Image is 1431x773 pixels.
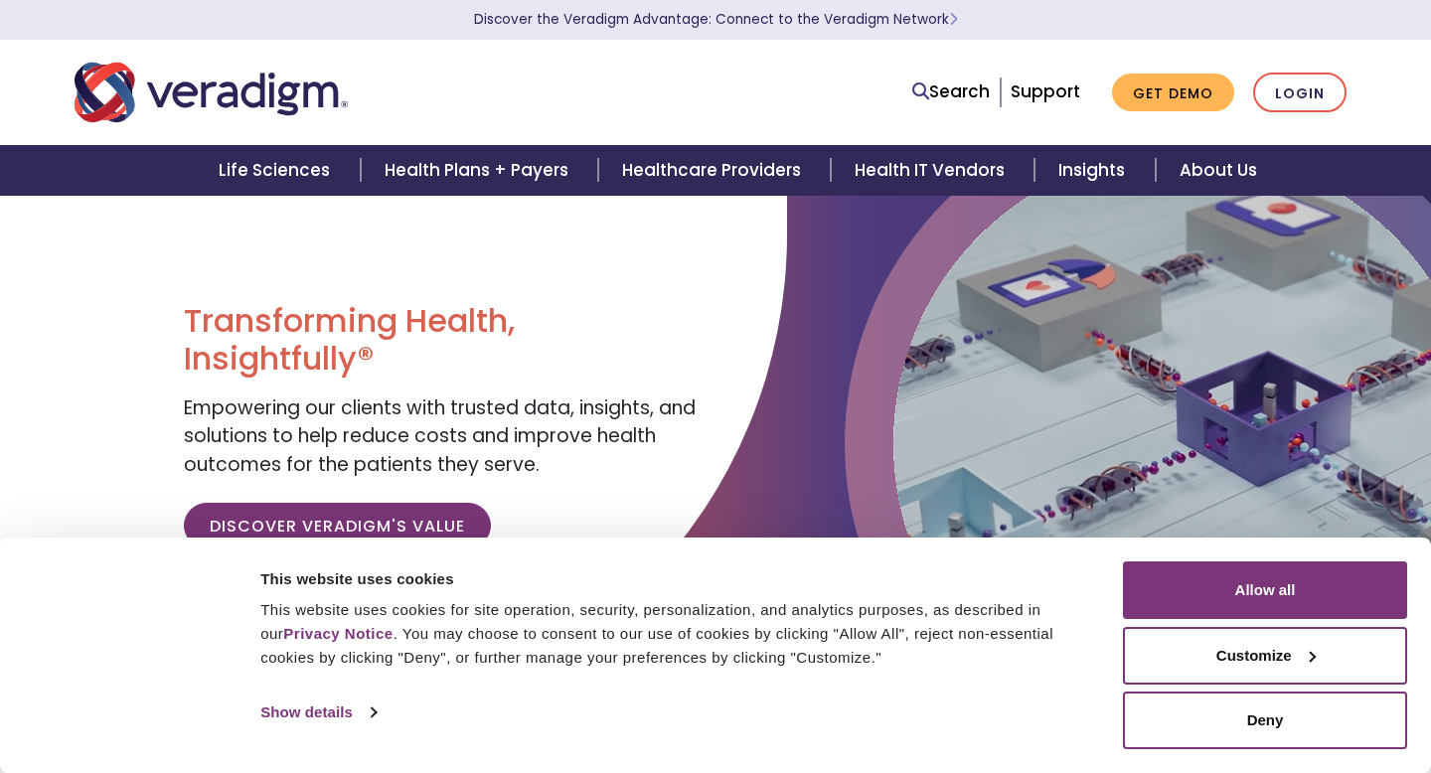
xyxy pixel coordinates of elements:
[1011,79,1080,103] a: Support
[949,10,958,29] span: Learn More
[1123,692,1407,749] button: Deny
[260,598,1100,670] div: This website uses cookies for site operation, security, personalization, and analytics purposes, ...
[1253,73,1347,113] a: Login
[598,145,831,196] a: Healthcare Providers
[1034,145,1155,196] a: Insights
[361,145,598,196] a: Health Plans + Payers
[195,145,360,196] a: Life Sciences
[1123,627,1407,685] button: Customize
[1112,74,1234,112] a: Get Demo
[260,567,1100,591] div: This website uses cookies
[75,60,348,125] img: Veradigm logo
[283,625,393,642] a: Privacy Notice
[912,78,990,105] a: Search
[260,697,376,727] a: Show details
[184,503,491,548] a: Discover Veradigm's Value
[474,10,958,29] a: Discover the Veradigm Advantage: Connect to the Veradigm NetworkLearn More
[1123,561,1407,619] button: Allow all
[184,302,701,379] h1: Transforming Health, Insightfully®
[1156,145,1281,196] a: About Us
[831,145,1034,196] a: Health IT Vendors
[184,394,696,478] span: Empowering our clients with trusted data, insights, and solutions to help reduce costs and improv...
